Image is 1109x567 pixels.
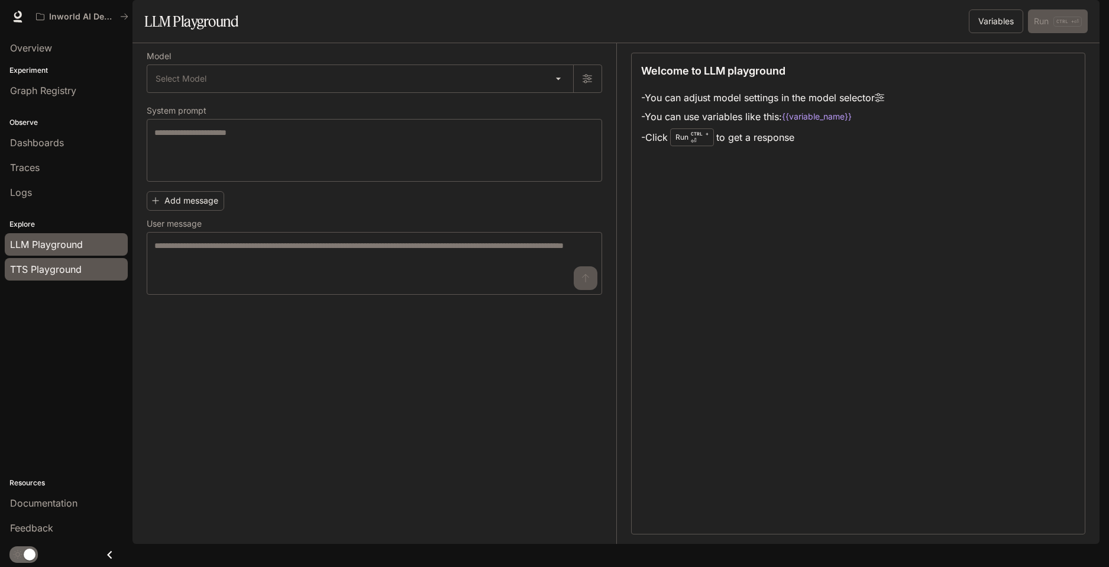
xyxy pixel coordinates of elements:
code: {{variable_name}} [782,111,852,123]
p: User message [147,220,202,228]
li: - You can use variables like this: [641,107,884,126]
h1: LLM Playground [144,9,238,33]
button: Add message [147,191,224,211]
div: Select Model [147,65,573,92]
li: - You can adjust model settings in the model selector [641,88,884,107]
p: Inworld AI Demos [49,12,115,22]
span: Select Model [156,73,206,85]
button: Variables [969,9,1023,33]
div: Run [670,128,714,146]
li: - Click to get a response [641,126,884,149]
p: ⏎ [691,130,709,144]
button: All workspaces [31,5,134,28]
p: System prompt [147,107,206,115]
p: Model [147,52,171,60]
p: Welcome to LLM playground [641,63,785,79]
p: CTRL + [691,130,709,137]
